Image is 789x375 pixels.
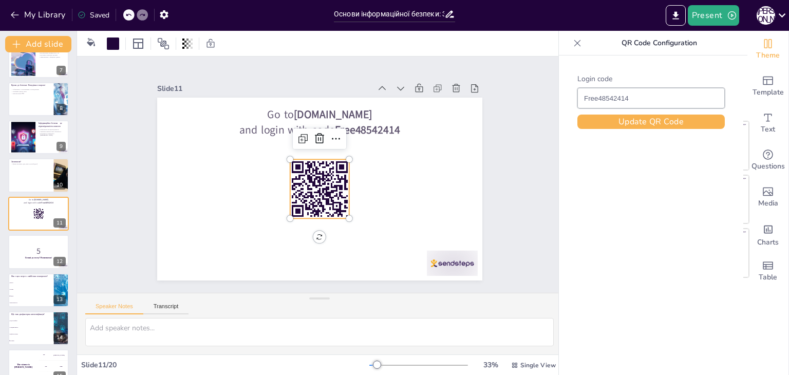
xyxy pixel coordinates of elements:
button: Update QR Code [577,115,725,129]
div: 200 [39,361,69,372]
div: 12 [53,257,66,266]
p: Кроки до безпеки: Поведінка в мережі [11,84,51,87]
p: Що таке двофакторна автентифікація? [11,313,51,316]
p: Важливість поведінки в [GEOGRAPHIC_DATA] [39,133,66,136]
strong: Free48542414 [329,115,395,136]
button: Export to PowerPoint [666,5,686,26]
span: Фішинг [10,295,53,296]
input: Insert title [334,7,444,22]
div: 11 [8,197,69,231]
div: 9 [57,142,66,151]
span: Questions [752,161,785,172]
span: Theme [756,50,780,61]
strong: [DOMAIN_NAME] [287,102,366,125]
button: Present [688,5,739,26]
p: Go to [11,198,66,201]
button: Speaker Notes [85,303,143,314]
p: QR Code Configuration [586,31,733,55]
p: Обережність з посиланнями та вкладеннями [11,88,51,90]
div: 10 [8,158,69,192]
p: [Ваші контактні дані, якщо це необхідно] [11,163,51,165]
div: 9 [8,120,69,154]
div: Background color [83,38,99,49]
span: Text [761,124,775,135]
p: Яка з цих загроз є найбільш поширеною? [11,275,51,278]
p: Інформаційна безпека – це відповідальність кожного [39,122,66,127]
p: 5 [11,246,66,257]
div: 8 [8,82,69,116]
div: Add a table [747,253,788,290]
span: Шпигунське ПЗ [10,302,53,303]
span: Media [758,198,778,209]
div: 10 [53,180,66,190]
div: 13 [53,295,66,304]
div: Change the overall theme [747,31,788,68]
div: 100 [39,349,69,361]
span: Код на телефон [10,321,53,322]
button: С [PERSON_NAME] [757,5,775,26]
div: Add images, graphics, shapes or video [747,179,788,216]
div: 33 % [478,360,503,370]
div: Jaap [60,366,62,367]
span: Charts [757,237,779,248]
span: Position [157,38,170,50]
p: Зниження ризиків через обізнаність [39,130,66,133]
h4: The winner is [PERSON_NAME] [8,364,39,369]
span: Віруси [10,282,53,283]
button: Add slide [5,36,71,52]
p: Використання VPN [11,92,51,95]
div: Add ready made slides [747,68,788,105]
div: 8 [57,104,66,113]
span: Table [759,272,777,283]
div: Layout [130,35,146,52]
p: Запитання? [11,160,51,163]
span: Template [753,87,784,98]
div: Login code [577,74,725,84]
div: Get real-time input from your audience [747,142,788,179]
div: Add charts and graphs [747,216,788,253]
div: Saved [78,10,109,20]
button: Transcript [143,303,189,314]
p: Перевірка адреси сайту [11,90,51,92]
div: 11 [53,218,66,228]
span: Трояни [10,289,53,290]
span: Single View [520,361,556,369]
strong: Готові до тесту? Розпочнемо! [25,256,52,259]
div: Add text boxes [747,105,788,142]
span: Складний пароль [10,327,53,328]
p: Регулярні оновлення програм [39,54,66,57]
div: 14 [53,333,66,342]
div: С [PERSON_NAME] [757,6,775,25]
div: Slide 11 / 20 [81,360,369,370]
div: Slide 11 [148,79,363,110]
p: Встановлення антивірусного ПЗ [39,52,66,54]
strong: [DOMAIN_NAME] [34,198,49,201]
p: and login with code [11,201,66,204]
div: 7 [57,66,66,75]
div: 12 [8,235,69,269]
span: Відбиток пальця [10,333,53,334]
p: Кібергігієна як відповідальність [39,129,66,131]
button: My Library [8,7,70,23]
p: Завантаження з офіційних джерел [39,56,66,58]
div: 7 [8,44,69,78]
div: 14 [8,311,69,345]
p: Go to [167,92,460,138]
div: 13 [8,273,69,307]
span: Всі вище [10,340,53,341]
